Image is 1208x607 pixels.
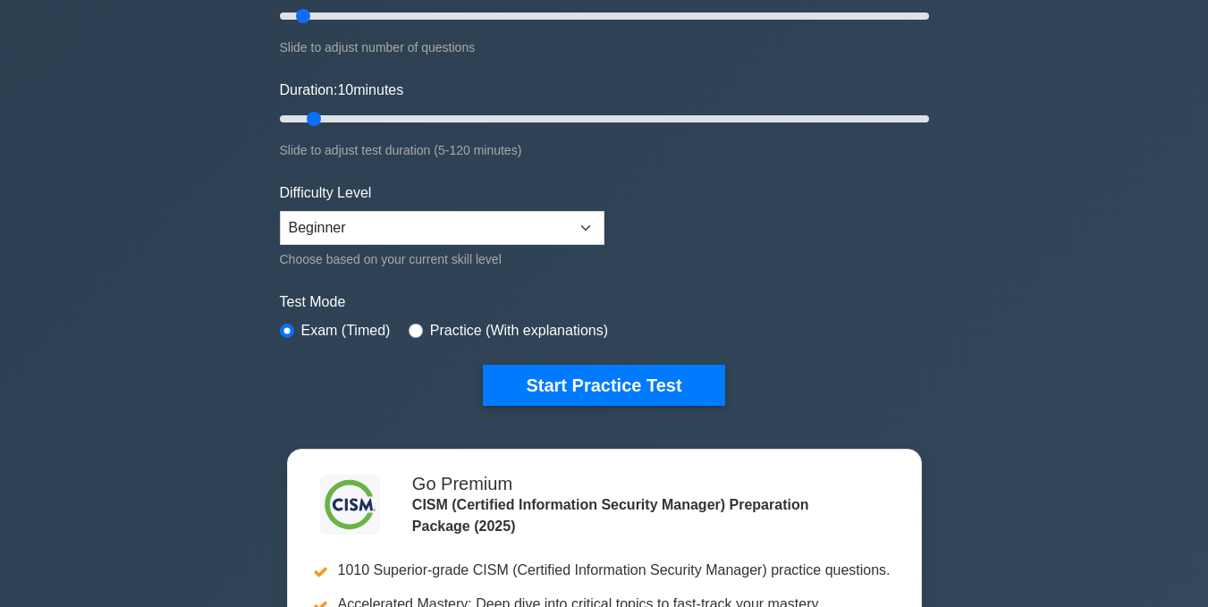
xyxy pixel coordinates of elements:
span: 10 [337,82,353,97]
div: Choose based on your current skill level [280,249,604,270]
div: Slide to adjust test duration (5-120 minutes) [280,139,929,161]
label: Practice (With explanations) [430,320,608,341]
div: Slide to adjust number of questions [280,37,929,58]
label: Exam (Timed) [301,320,391,341]
label: Difficulty Level [280,182,372,204]
button: Start Practice Test [483,365,724,406]
label: Duration: minutes [280,80,404,101]
label: Test Mode [280,291,929,313]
